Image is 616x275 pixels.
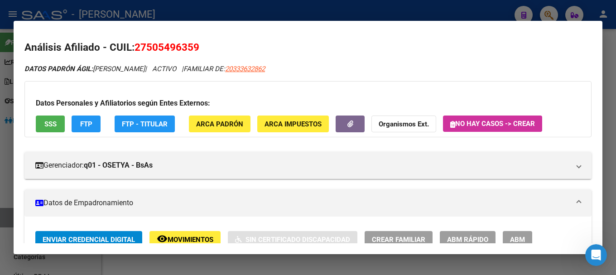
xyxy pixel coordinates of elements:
button: Sin Certificado Discapacidad [228,231,357,248]
button: Organismos Ext. [371,116,436,132]
span: 27505496359 [135,41,199,53]
mat-expansion-panel-header: Datos de Empadronamiento [24,189,592,217]
span: FAMILIAR DE: [183,65,265,73]
span: FTP - Titular [122,120,168,128]
button: SSS [36,116,65,132]
button: ABM Rápido [440,231,496,248]
span: FTP [80,120,92,128]
button: ABM [503,231,532,248]
button: Movimientos [149,231,221,248]
span: ARCA Impuestos [265,120,322,128]
span: Crear Familiar [372,236,425,244]
strong: Organismos Ext. [379,120,429,128]
iframe: Intercom live chat [585,244,607,266]
strong: DATOS PADRÓN ÁGIL: [24,65,93,73]
span: Movimientos [168,236,213,244]
span: Enviar Credencial Digital [43,236,135,244]
button: FTP - Titular [115,116,175,132]
span: Sin Certificado Discapacidad [245,236,350,244]
mat-icon: remove_red_eye [157,233,168,244]
button: FTP [72,116,101,132]
mat-panel-title: Gerenciador: [35,160,570,171]
span: 20333632862 [225,65,265,73]
span: [PERSON_NAME] [24,65,145,73]
button: ARCA Padrón [189,116,250,132]
button: ARCA Impuestos [257,116,329,132]
mat-panel-title: Datos de Empadronamiento [35,198,570,208]
h3: Datos Personales y Afiliatorios según Entes Externos: [36,98,580,109]
button: Enviar Credencial Digital [35,231,142,248]
span: ABM [510,236,525,244]
i: | ACTIVO | [24,65,265,73]
mat-expansion-panel-header: Gerenciador:q01 - OSETYA - BsAs [24,152,592,179]
strong: q01 - OSETYA - BsAs [84,160,153,171]
span: SSS [44,120,57,128]
button: Crear Familiar [365,231,433,248]
h2: Análisis Afiliado - CUIL: [24,40,592,55]
span: ARCA Padrón [196,120,243,128]
span: No hay casos -> Crear [450,120,535,128]
span: ABM Rápido [447,236,488,244]
button: No hay casos -> Crear [443,116,542,132]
